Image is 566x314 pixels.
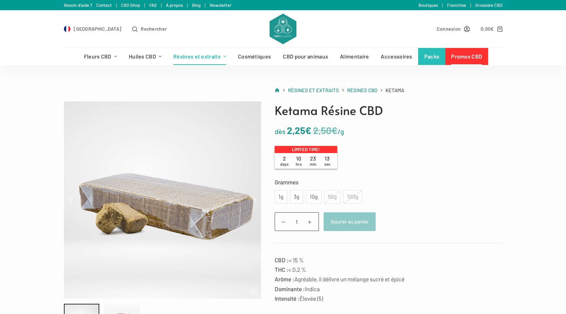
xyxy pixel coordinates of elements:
[418,2,438,8] a: Boutiques
[275,255,502,303] p: < 15 % < 0,2 % Agréable, il délivre un mélange sucré et épicé Indica Élevée (5)
[310,162,316,166] span: min
[78,48,123,65] a: Fleurs CBD
[275,212,319,231] input: Quantité de produits
[270,14,296,44] img: CBD Alchemy
[287,125,311,136] bdi: 2,25
[74,25,121,33] span: [GEOGRAPHIC_DATA]
[331,125,338,136] span: €
[132,25,167,33] button: Ouvrir le formulaire de recherche
[338,127,344,135] span: /g
[123,48,167,65] a: Huiles CBD
[275,285,305,292] strong: Dominante :
[192,2,201,8] a: Blog
[288,87,339,93] span: Résines et extraits
[149,2,157,8] a: FAQ
[475,2,502,8] a: Grossiste CBD
[447,2,466,8] a: Franchise
[445,48,488,65] a: Promos CBD
[481,26,494,32] bdi: 0,00
[491,26,494,32] span: €
[292,155,306,167] span: 10
[437,25,470,33] a: Connexion
[310,193,318,201] div: 10g
[324,212,376,231] button: Ajouter au panier
[275,146,337,153] p: Limited time!
[296,162,302,166] span: hrs
[375,48,418,65] a: Accessoires
[232,48,277,65] a: Cosmétiques
[64,25,122,33] a: Select Country
[121,2,140,8] a: CBD Shop
[275,101,502,119] h1: Ketama Résine CBD
[294,193,299,201] div: 3g
[334,48,375,65] a: Alimentaire
[280,162,289,166] span: days
[288,86,339,95] a: Résines et extraits
[64,101,261,299] img: Ketama - Product Picture
[166,2,183,8] a: À propos
[320,155,335,167] span: 13
[324,162,330,166] span: sec
[275,276,294,282] strong: Arôme :
[437,25,461,33] span: Connexion
[275,177,502,187] label: Grammes
[64,26,71,32] img: FR Flag
[279,193,283,201] div: 1g
[168,48,232,65] a: Résines et extraits
[347,86,377,95] a: Résines CBD
[141,25,167,33] span: Rechercher
[210,2,231,8] a: Newsletter
[306,155,320,167] span: 23
[305,125,311,136] span: €
[275,295,299,302] strong: Intensité :
[418,48,445,65] a: Packs
[277,155,292,167] span: 2
[385,86,404,95] span: Ketama
[277,48,334,65] a: CBD pour animaux
[275,266,288,273] strong: THC :
[481,25,502,33] a: Panier d’achat
[347,87,377,93] span: Résines CBD
[275,257,289,263] strong: CBD :
[313,125,338,136] bdi: 2,50
[78,48,488,65] nav: Menu d’en-tête
[64,2,112,8] a: Besoin d'aide ? Contact
[275,127,286,135] span: dès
